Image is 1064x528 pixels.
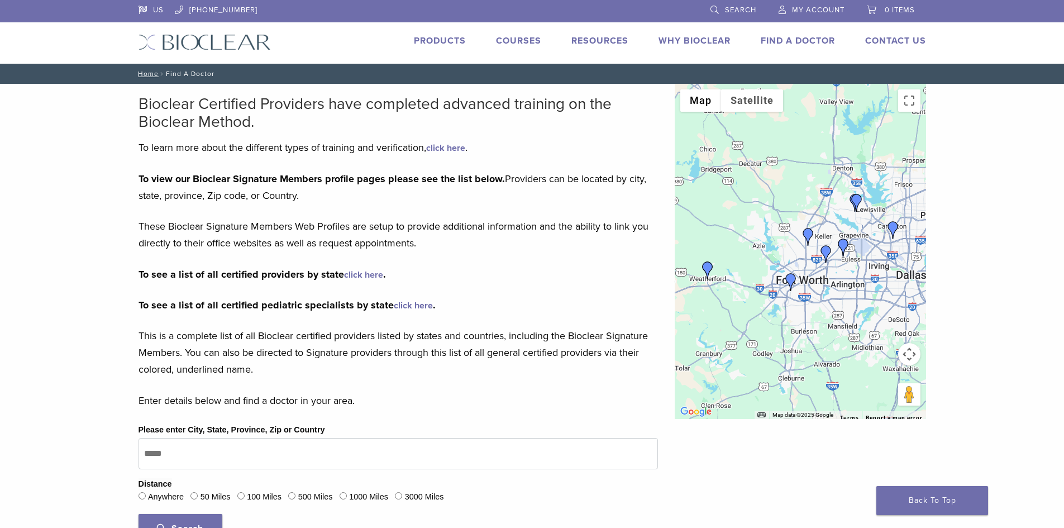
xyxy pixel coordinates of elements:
[866,415,923,421] a: Report a map error
[834,239,852,256] div: Dr. Lauren Drennan
[571,35,628,46] a: Resources
[139,299,436,311] strong: To see a list of all certified pediatric specialists by state .
[898,343,920,365] button: Map camera controls
[426,142,465,154] a: click here
[677,405,714,419] a: Open this area in Google Maps (opens a new window)
[659,35,731,46] a: Why Bioclear
[846,194,864,212] div: Dr. Will Wyatt
[799,228,817,246] div: Dr. Salil Mehta
[298,491,333,503] label: 500 Miles
[761,35,835,46] a: Find A Doctor
[139,268,386,280] strong: To see a list of all certified providers by state .
[757,411,765,419] button: Keyboard shortcuts
[344,269,383,280] a: click here
[139,34,271,50] img: Bioclear
[394,300,433,311] a: click here
[139,327,658,378] p: This is a complete list of all Bioclear certified providers listed by states and countries, inclu...
[139,424,325,436] label: Please enter City, State, Province, Zip or Country
[135,70,159,78] a: Home
[349,491,388,503] label: 1000 Miles
[130,64,934,84] nav: Find A Doctor
[699,261,717,279] div: Dr. Ashley Decker
[817,245,835,263] div: Dr. Neelam Dube
[405,491,444,503] label: 3000 Miles
[898,89,920,112] button: Toggle fullscreen view
[721,89,783,112] button: Show satellite imagery
[865,35,926,46] a: Contact Us
[898,383,920,406] button: Drag Pegman onto the map to open Street View
[139,139,658,156] p: To learn more about the different types of training and verification, .
[725,6,756,15] span: Search
[496,35,541,46] a: Courses
[414,35,466,46] a: Products
[139,218,658,251] p: These Bioclear Signature Members Web Profiles are setup to provide additional information and the...
[840,415,859,421] a: Terms (opens in new tab)
[148,491,184,503] label: Anywhere
[139,478,172,491] legend: Distance
[680,89,721,112] button: Show street map
[876,486,988,515] a: Back To Top
[139,173,505,185] strong: To view our Bioclear Signature Members profile pages please see the list below.
[139,170,658,204] p: Providers can be located by city, state, province, Zip code, or Country.
[772,412,833,418] span: Map data ©2025 Google
[159,71,166,77] span: /
[247,491,281,503] label: 100 Miles
[139,392,658,409] p: Enter details below and find a doctor in your area.
[139,95,658,131] h2: Bioclear Certified Providers have completed advanced training on the Bioclear Method.
[782,273,800,291] div: Dr. Amy Bender
[848,194,866,212] div: Dr. Yasi Sabour
[884,221,902,239] div: Dr. Irina Hayrapetyan
[677,405,714,419] img: Google
[201,491,231,503] label: 50 Miles
[792,6,844,15] span: My Account
[885,6,915,15] span: 0 items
